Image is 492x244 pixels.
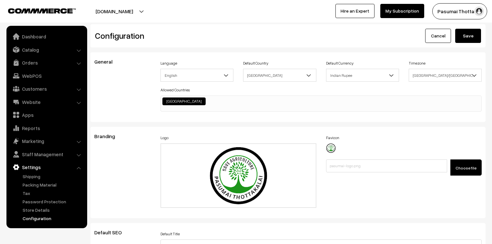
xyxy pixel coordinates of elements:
label: Allowed Countries [160,87,190,93]
span: Choose file [456,166,477,170]
a: Configuration [21,215,85,222]
a: Password Protection [21,198,85,205]
span: Asia/Kolkata [409,69,482,82]
button: [DOMAIN_NAME] [73,3,156,19]
img: COMMMERCE [8,8,76,13]
a: Tax [21,190,85,197]
a: Shipping [21,173,85,180]
li: India [162,97,206,105]
a: Staff Management [8,148,85,160]
a: Cancel [425,29,451,43]
input: pasumai-logo.png [326,159,447,172]
a: COMMMERCE [8,6,65,14]
a: Customers [8,83,85,95]
span: Branding [94,133,123,139]
button: Save [455,29,481,43]
span: English [161,70,233,81]
a: Reports [8,122,85,134]
a: Orders [8,57,85,68]
label: Default Currency [326,60,354,66]
label: Logo [160,135,169,141]
a: Store Details [21,207,85,213]
label: Language [160,60,177,66]
a: Packing Material [21,181,85,188]
img: 16788102635240pasumai-logo.png [326,143,336,153]
h2: Configuration [95,31,283,41]
span: Indian Rupee [326,69,399,82]
label: Default Title [160,231,180,237]
span: English [160,69,233,82]
button: Pasumai Thotta… [432,3,487,19]
a: Dashboard [8,31,85,42]
label: Timezone [409,60,425,66]
a: Hire an Expert [335,4,374,18]
img: user [474,6,484,16]
span: Default SEO [94,229,129,236]
span: India [243,70,316,81]
span: India [243,69,316,82]
label: Favicon [326,135,339,141]
a: My Subscription [380,4,424,18]
label: Default Country [243,60,268,66]
a: Apps [8,109,85,121]
a: WebPOS [8,70,85,82]
a: Marketing [8,135,85,147]
span: Indian Rupee [326,70,399,81]
a: Settings [8,161,85,173]
a: Website [8,96,85,108]
span: General [94,58,120,65]
span: Asia/Kolkata [409,70,481,81]
a: Catalog [8,44,85,56]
